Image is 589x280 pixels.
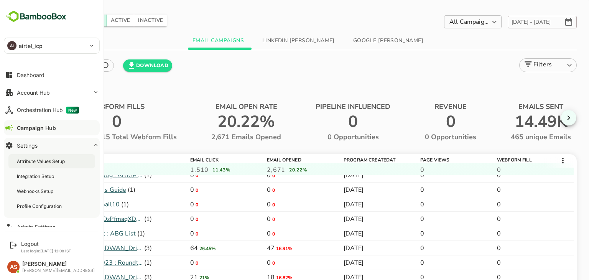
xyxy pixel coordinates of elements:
[85,111,112,133] span: 0
[470,200,493,209] div: 0
[163,244,206,252] div: 64
[229,31,314,50] button: LinkedIn [PERSON_NAME]
[163,200,189,209] div: 0
[63,15,140,26] div: outlined primary button group
[17,203,63,209] div: Profile Configuration
[398,133,467,141] span: 0 Opportunities
[240,200,265,209] div: 0
[22,215,30,223] img: logo
[31,200,93,209] a: Email6 FUP | Email10
[19,42,43,50] p: airtel_icp
[289,102,381,111] span: PIPELINE INFLUENCED
[408,102,457,111] span: REVENUE
[31,171,116,180] a: Bombora List : Aug : Article Campaign
[506,57,550,74] div: Filters
[7,261,20,273] div: AS
[31,229,109,238] p: ABM with Intent : ABG List
[107,15,140,26] button: Inactive
[15,275,21,280] svg: Inactive
[320,31,403,50] button: Google [PERSON_NAME]
[262,168,298,172] span: 20.22%
[31,244,116,253] a: August_2023_SDWAN_Drip_Non_Intent _Accounts
[22,230,30,237] img: logo
[4,9,69,24] img: BambooboxFullLogoMark.5f36c76dfaba33ec1ec1367b70bb1252.svg
[15,171,125,180] div: ( 1 )
[393,200,416,209] div: 0
[31,185,99,194] p: Email11 | Buyer's Guide
[4,120,100,135] button: Campaign Hub
[317,244,355,252] div: [DATE]
[507,60,538,70] div: Filters
[240,155,336,163] span: Email Opened
[470,259,493,267] div: 0
[12,15,59,27] h5: Campaigns
[393,171,416,180] div: 0
[62,102,135,111] span: WEBFORM FILLS
[173,245,206,252] span: 26.45%
[423,18,464,26] label: All Campaigns
[169,260,189,266] span: 0
[189,102,268,111] span: EMAIL OPEN RATE
[15,202,21,207] svg: Active
[4,67,100,82] button: Dashboard
[321,111,348,133] span: 0
[21,249,71,253] p: Last login: [DATE] 12:08 IST
[160,31,223,50] button: Email Campaigns
[393,186,416,194] div: 0
[186,168,221,172] span: 11.43%
[15,245,21,251] svg: Inactive
[4,219,100,234] button: Admin Settings
[4,85,100,100] button: Account Hub
[31,214,116,224] a: Test campaigneOzPfmaqXDEEpwfMBAnj
[245,260,265,266] span: 0
[484,133,561,141] span: 465 unique Emails
[245,216,265,222] span: 0
[191,111,265,133] span: 20.22%
[484,18,537,26] p: 7 Apr 23 - 23 Sep 25
[15,187,21,193] svg: Active
[15,200,102,209] div: ( 1 )
[417,14,475,30] div: All Campaigns
[317,259,355,267] div: [DATE]
[317,155,413,163] span: Program CreatedAt
[15,231,21,236] svg: Inactive
[15,244,125,253] div: ( 3 )
[4,138,100,153] button: Settings
[470,171,493,180] div: 0
[22,201,30,208] img: logo
[63,15,80,26] button: All
[317,215,355,223] div: [DATE]
[393,215,416,223] div: 0
[15,214,125,224] div: ( 1 )
[245,202,265,208] span: 0
[419,111,446,133] span: 0
[470,215,493,223] div: 0
[31,258,116,267] a: August 2023: 16082023 : Roundtable_CHE
[393,244,416,252] div: 0
[17,142,38,149] div: Settings
[240,229,265,238] div: 0
[17,188,55,194] div: Webhooks Setup
[184,133,271,141] span: 2,671 Emails Opened
[87,155,183,163] span: Email Bounced
[317,200,355,209] div: [DATE]
[15,258,125,267] div: ( 1 )
[245,173,265,179] span: 0
[492,102,554,111] span: EMAILS SENT
[169,187,189,193] span: 0
[317,171,355,180] div: [DATE]
[21,240,71,247] div: Logout
[4,102,100,118] button: Orchestration HubNew
[17,158,66,165] div: Attribute Values Setup
[163,259,189,267] div: 0
[249,245,283,252] span: 16.91%
[17,107,79,114] div: Orchestration Hub
[15,163,451,177] span: Total 274
[15,185,109,194] div: ( 1 )
[163,171,189,180] div: 0
[240,244,283,252] div: 47
[17,72,44,78] div: Dashboard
